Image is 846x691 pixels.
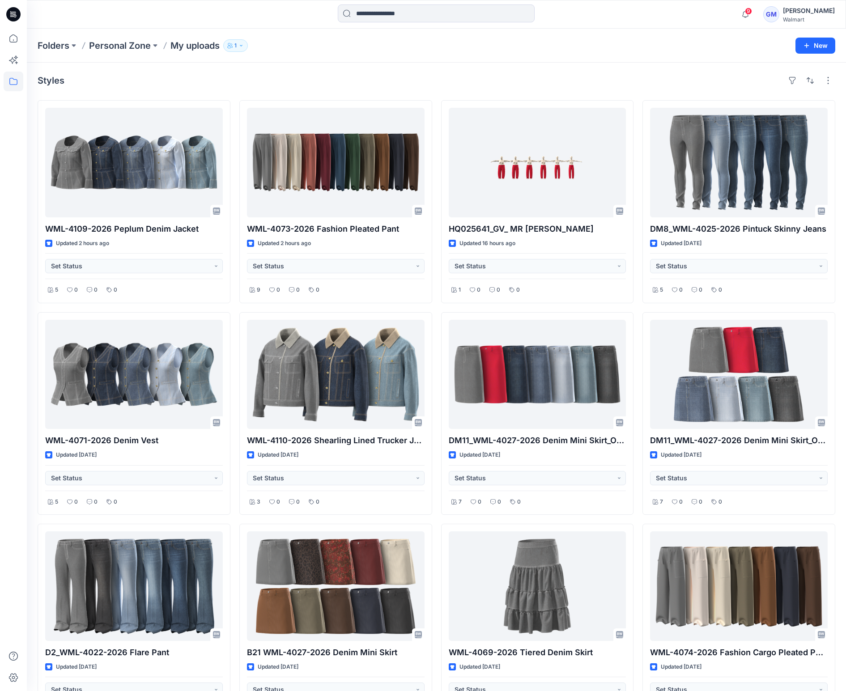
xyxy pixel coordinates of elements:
[45,434,223,447] p: WML-4071-2026 Denim Vest
[114,497,117,507] p: 0
[247,434,425,447] p: WML-4110-2026 Shearling Lined Trucker Jacket
[247,320,425,429] a: WML-4110-2026 Shearling Lined Trucker Jacket
[276,497,280,507] p: 0
[459,450,500,460] p: Updated [DATE]
[718,285,722,295] p: 0
[783,5,835,16] div: [PERSON_NAME]
[449,531,626,641] a: WML-4069-2026 Tiered Denim Skirt
[45,108,223,217] a: WML-4109-2026 Peplum Denim Jacket
[699,285,702,295] p: 0
[661,239,701,248] p: Updated [DATE]
[661,450,701,460] p: Updated [DATE]
[699,497,702,507] p: 0
[650,108,828,217] a: DM8_WML-4025-2026 Pintuck Skinny Jeans
[45,531,223,641] a: D2_WML-4022-2026 Flare Pant
[38,39,69,52] a: Folders
[449,320,626,429] a: DM11_WML-4027-2026 Denim Mini Skirt_Opt2
[56,662,97,672] p: Updated [DATE]
[650,320,828,429] a: DM11_WML-4027-2026 Denim Mini Skirt_Opt1
[459,239,515,248] p: Updated 16 hours ago
[449,108,626,217] a: HQ025641_GV_ MR Barrel Leg Jean
[296,285,300,295] p: 0
[650,646,828,659] p: WML-4074-2026 Fashion Cargo Pleated Pant
[497,285,500,295] p: 0
[258,662,298,672] p: Updated [DATE]
[234,41,237,51] p: 1
[517,497,521,507] p: 0
[650,434,828,447] p: DM11_WML-4027-2026 Denim Mini Skirt_Opt1
[477,285,480,295] p: 0
[257,497,260,507] p: 3
[94,497,98,507] p: 0
[247,223,425,235] p: WML-4073-2026 Fashion Pleated Pant
[497,497,501,507] p: 0
[449,434,626,447] p: DM11_WML-4027-2026 Denim Mini Skirt_Opt2
[45,646,223,659] p: D2_WML-4022-2026 Flare Pant
[516,285,520,295] p: 0
[478,497,481,507] p: 0
[650,223,828,235] p: DM8_WML-4025-2026 Pintuck Skinny Jeans
[745,8,752,15] span: 9
[661,662,701,672] p: Updated [DATE]
[679,497,683,507] p: 0
[247,646,425,659] p: B21 WML-4027-2026 Denim Mini Skirt
[276,285,280,295] p: 0
[74,497,78,507] p: 0
[795,38,835,54] button: New
[258,450,298,460] p: Updated [DATE]
[170,39,220,52] p: My uploads
[679,285,683,295] p: 0
[449,646,626,659] p: WML-4069-2026 Tiered Denim Skirt
[296,497,300,507] p: 0
[45,320,223,429] a: WML-4071-2026 Denim Vest
[38,75,64,86] h4: Styles
[55,285,58,295] p: 5
[94,285,98,295] p: 0
[247,531,425,641] a: B21 WML-4027-2026 Denim Mini Skirt
[660,285,663,295] p: 5
[56,450,97,460] p: Updated [DATE]
[650,531,828,641] a: WML-4074-2026 Fashion Cargo Pleated Pant
[56,239,109,248] p: Updated 2 hours ago
[74,285,78,295] p: 0
[45,223,223,235] p: WML-4109-2026 Peplum Denim Jacket
[459,662,500,672] p: Updated [DATE]
[258,239,311,248] p: Updated 2 hours ago
[223,39,248,52] button: 1
[257,285,260,295] p: 9
[763,6,779,22] div: GM
[449,223,626,235] p: HQ025641_GV_ MR [PERSON_NAME]
[459,497,462,507] p: 7
[89,39,151,52] a: Personal Zone
[55,497,58,507] p: 5
[247,108,425,217] a: WML-4073-2026 Fashion Pleated Pant
[783,16,835,23] div: Walmart
[316,497,319,507] p: 0
[316,285,319,295] p: 0
[718,497,722,507] p: 0
[660,497,663,507] p: 7
[459,285,461,295] p: 1
[114,285,117,295] p: 0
